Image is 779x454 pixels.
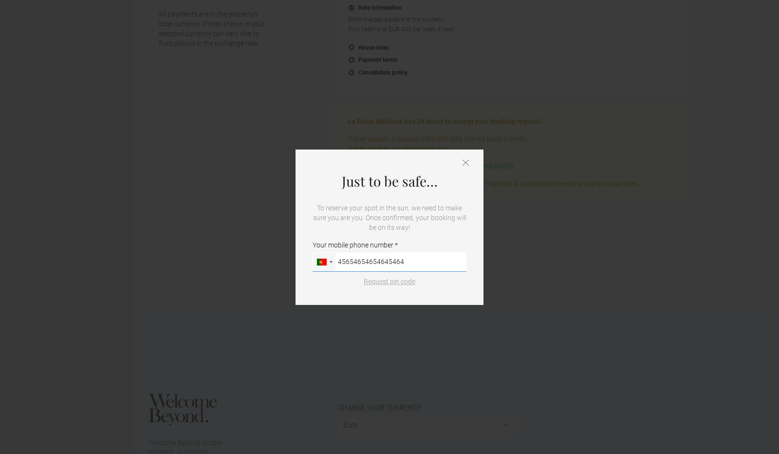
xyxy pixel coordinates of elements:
button: Request pin code [358,277,421,286]
h4: Just to be safe… [313,174,466,189]
div: Portugal: +351 [313,253,335,271]
span: Your mobile phone number [313,240,398,250]
p: To reserve your spot in the sun, we need to make sure you are you. Once confirmed, your booking w... [313,203,466,232]
button: Close [463,159,469,168]
input: Your mobile phone number [313,252,466,272]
